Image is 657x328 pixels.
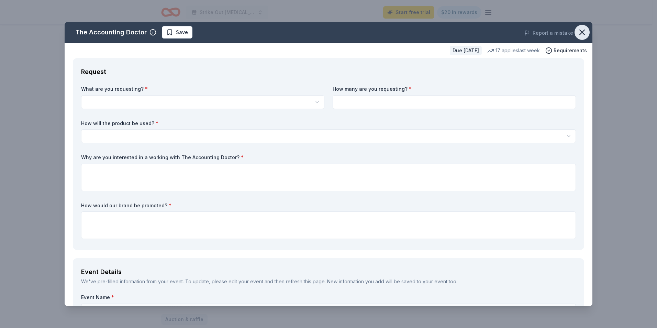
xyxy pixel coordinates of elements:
div: Event Details [81,266,576,277]
button: Report a mistake [524,29,573,37]
div: Due [DATE] [450,46,482,55]
div: The Accounting Doctor [76,27,147,38]
span: Save [176,28,188,36]
button: Save [162,26,192,39]
div: 17 applies last week [487,46,540,55]
label: How will the product be used? [81,120,576,127]
label: Why are you interested in a working with The Accounting Doctor? [81,154,576,161]
label: How would our brand be promoted? [81,202,576,209]
label: How many are you requesting? [333,86,576,92]
label: Event Name [81,294,576,301]
div: We've pre-filled information from your event. To update, please edit your event and then refresh ... [81,277,576,286]
label: What are you requesting? [81,86,324,92]
span: Requirements [554,46,587,55]
button: Requirements [545,46,587,55]
div: Request [81,66,576,77]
